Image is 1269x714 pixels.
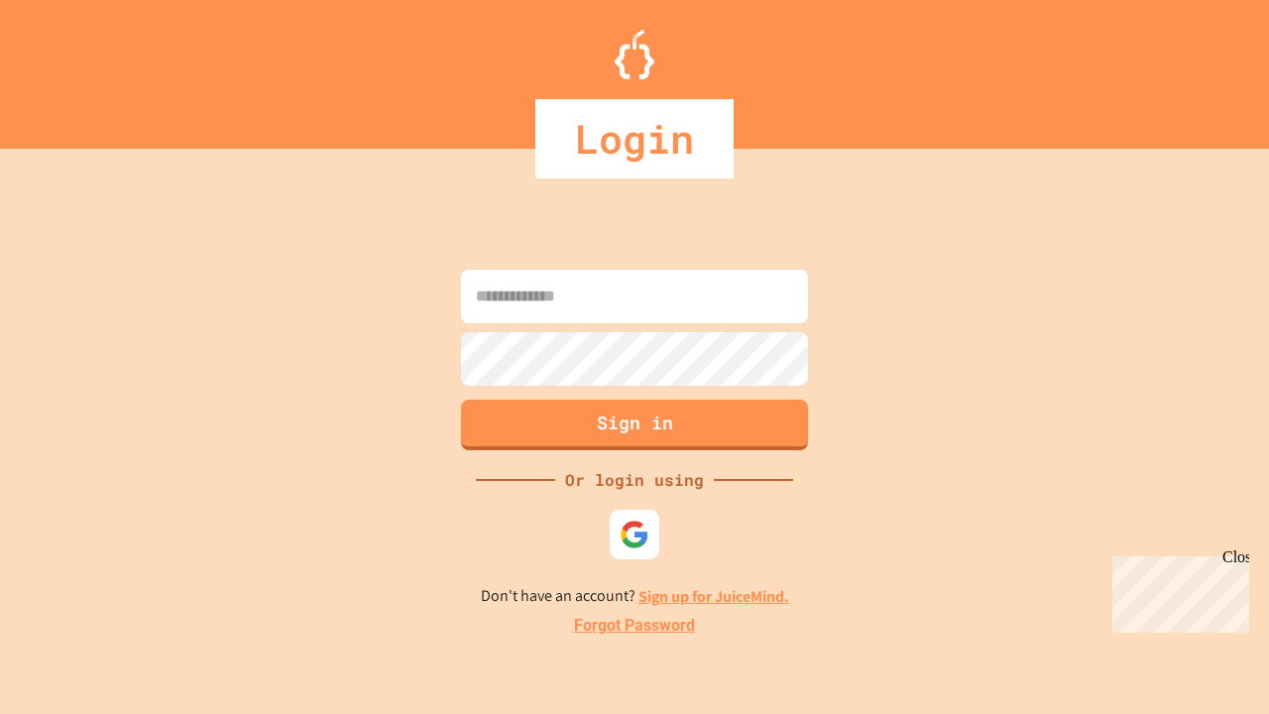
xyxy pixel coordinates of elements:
[1104,548,1249,633] iframe: chat widget
[620,520,649,549] img: google-icon.svg
[555,468,714,492] div: Or login using
[481,584,789,609] p: Don't have an account?
[1186,635,1249,694] iframe: chat widget
[638,586,789,607] a: Sign up for JuiceMind.
[574,614,695,638] a: Forgot Password
[461,400,808,450] button: Sign in
[535,99,734,178] div: Login
[615,30,654,79] img: Logo.svg
[8,8,137,126] div: Chat with us now!Close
